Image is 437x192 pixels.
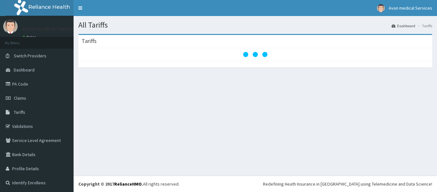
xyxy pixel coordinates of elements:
[392,23,415,29] a: Dashboard
[3,19,18,34] img: User Image
[242,42,268,67] svg: audio-loading
[82,38,97,44] h3: Tariffs
[78,21,432,29] h1: All Tariffs
[377,4,385,12] img: User Image
[263,181,432,187] div: Redefining Heath Insurance in [GEOGRAPHIC_DATA] using Telemedicine and Data Science!
[14,95,26,101] span: Claims
[416,23,432,29] li: Tariffs
[14,109,25,115] span: Tariffs
[78,181,143,187] strong: Copyright © 2017 .
[14,53,46,59] span: Switch Providers
[22,35,38,39] a: Online
[114,181,142,187] a: RelianceHMO
[14,67,35,73] span: Dashboard
[22,26,78,32] p: Avon medical Services
[74,176,437,192] footer: All rights reserved.
[389,5,432,11] span: Avon medical Services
